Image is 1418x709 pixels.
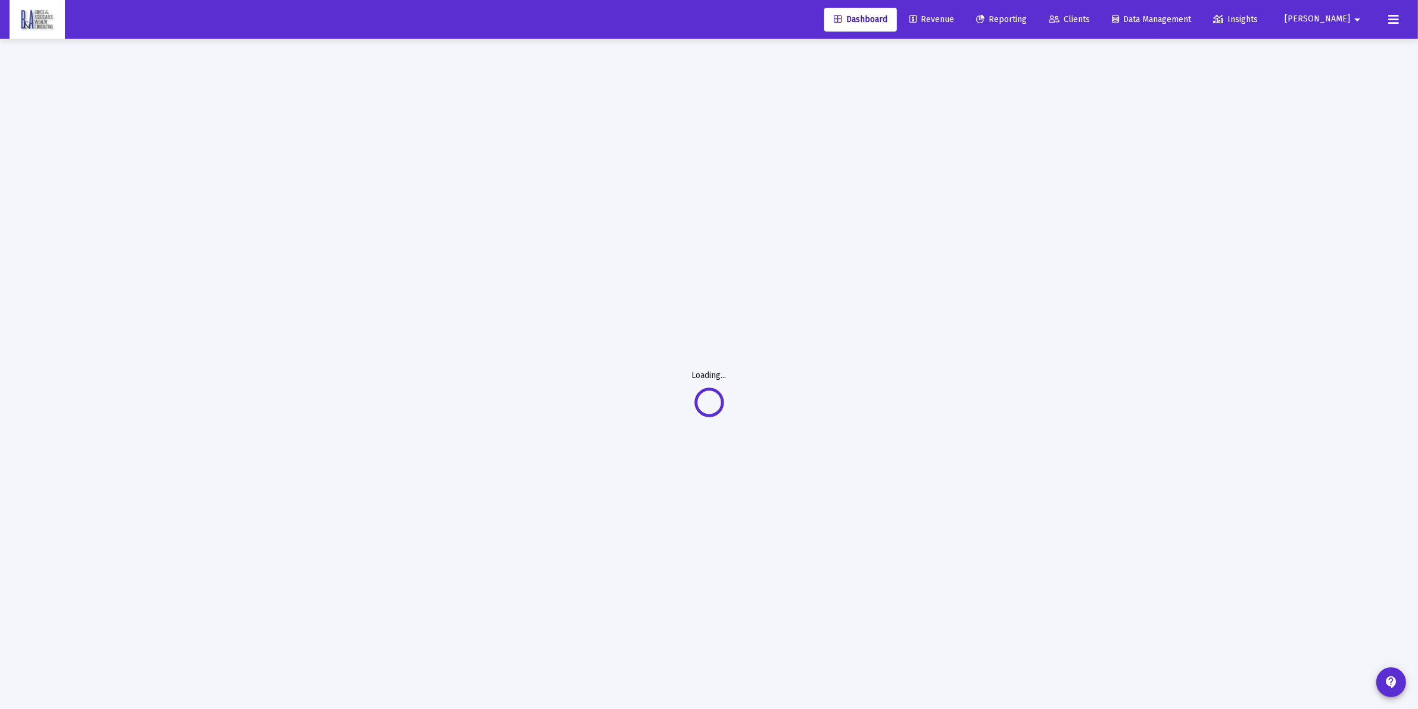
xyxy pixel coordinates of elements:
span: [PERSON_NAME] [1285,14,1350,24]
span: Data Management [1112,14,1191,24]
a: Data Management [1102,8,1201,32]
mat-icon: arrow_drop_down [1350,8,1364,32]
mat-icon: contact_support [1384,675,1398,689]
span: Reporting [976,14,1027,24]
a: Insights [1204,8,1267,32]
a: Clients [1039,8,1099,32]
span: Revenue [909,14,954,24]
button: [PERSON_NAME] [1270,7,1379,31]
a: Reporting [967,8,1036,32]
img: Dashboard [18,8,56,32]
span: Insights [1213,14,1258,24]
a: Dashboard [824,8,897,32]
a: Revenue [900,8,964,32]
span: Clients [1049,14,1090,24]
span: Dashboard [834,14,887,24]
